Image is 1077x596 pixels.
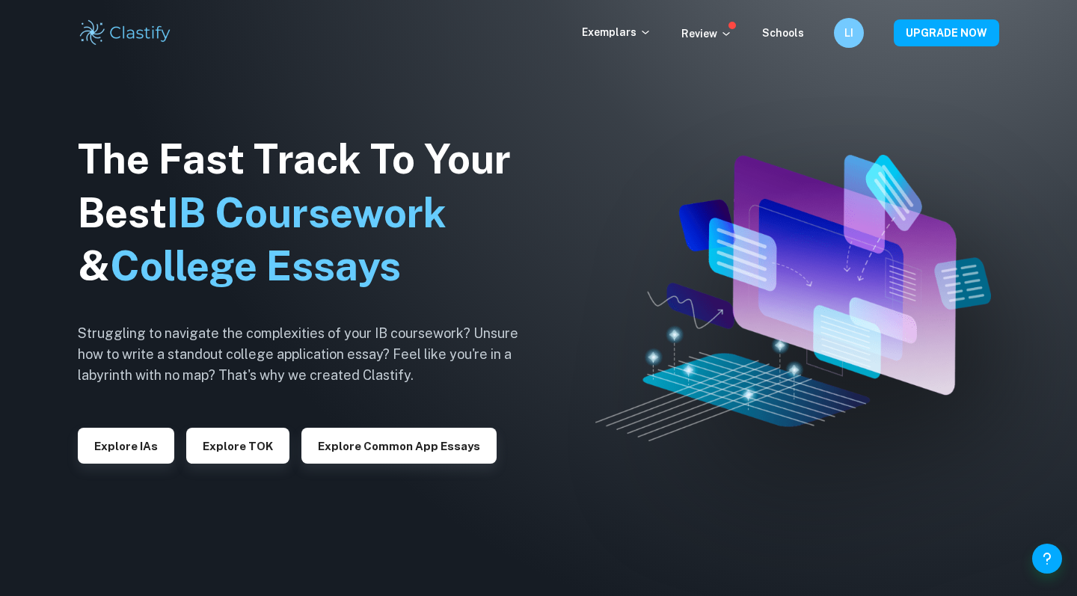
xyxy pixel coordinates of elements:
button: Explore IAs [78,428,174,464]
h6: Struggling to navigate the complexities of your IB coursework? Unsure how to write a standout col... [78,323,541,386]
span: IB Coursework [167,189,447,236]
p: Review [681,25,732,42]
img: Clastify logo [78,18,173,48]
a: Explore TOK [186,438,289,452]
h1: The Fast Track To Your Best & [78,132,541,294]
h6: LI [841,25,858,41]
button: UPGRADE NOW [894,19,999,46]
a: Explore Common App essays [301,438,497,452]
a: Explore IAs [78,438,174,452]
span: College Essays [110,242,401,289]
a: Schools [762,27,804,39]
button: Explore TOK [186,428,289,464]
button: LI [834,18,864,48]
p: Exemplars [582,24,651,40]
button: Explore Common App essays [301,428,497,464]
img: Clastify hero [595,155,991,441]
button: Help and Feedback [1032,544,1062,574]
